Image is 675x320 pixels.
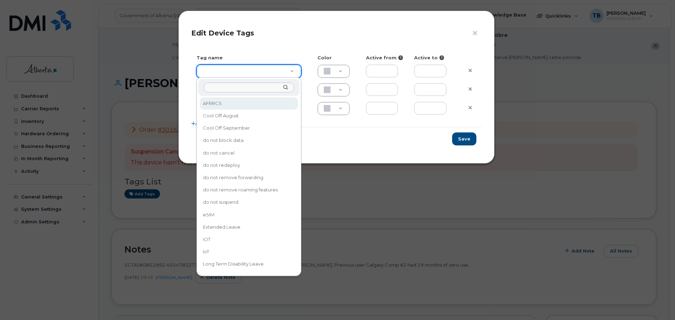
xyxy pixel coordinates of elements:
[200,271,297,282] div: [GEOGRAPHIC_DATA]
[200,98,297,109] div: AFRRCS
[200,209,297,220] div: eSIM
[200,246,297,257] div: IoT
[200,160,297,171] div: do not redeploy
[200,259,297,270] div: Long Term Disability Leave
[200,222,297,233] div: Extended Leave
[200,148,297,158] div: do not cancel
[200,234,297,245] div: iOT
[200,110,297,121] div: Cool Off August
[200,197,297,208] div: do not suspend
[200,135,297,146] div: do not block data
[200,123,297,133] div: Cool Off September
[200,172,297,183] div: do not remove forwarding
[200,184,297,195] div: do not remove roaming features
